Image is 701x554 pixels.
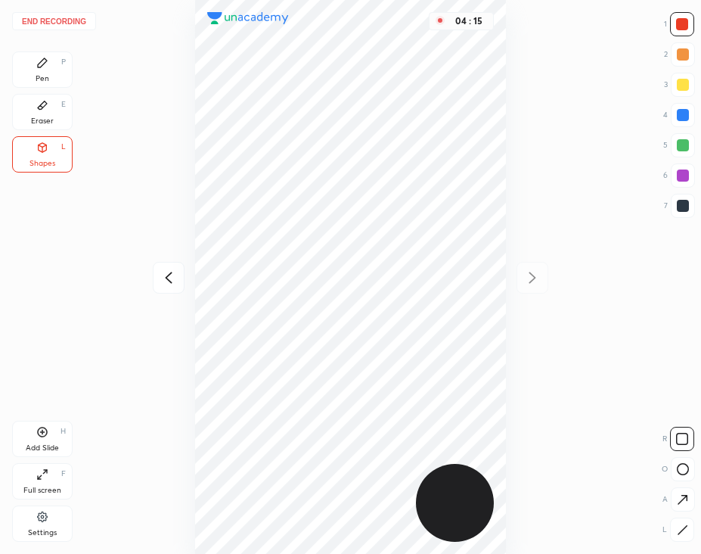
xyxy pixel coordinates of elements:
div: Settings [28,529,57,537]
div: Add Slide [26,444,59,452]
div: P [61,58,66,66]
div: 1 [664,12,694,36]
div: Eraser [31,117,54,125]
div: 3 [664,73,695,97]
div: L [61,143,66,151]
div: 5 [663,133,695,157]
div: 04 : 15 [451,16,487,26]
button: End recording [12,12,96,30]
div: O [662,457,695,481]
div: 4 [663,103,695,127]
div: 7 [664,194,695,218]
div: Pen [36,75,49,82]
div: 2 [664,42,695,67]
div: R [662,427,694,451]
div: F [61,470,66,478]
div: L [662,518,694,542]
div: H [60,428,66,435]
img: logo.38c385cc.svg [207,12,289,24]
div: E [61,101,66,108]
div: 6 [663,163,695,188]
div: Full screen [23,487,61,494]
div: A [662,487,695,512]
div: Shapes [29,160,55,167]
